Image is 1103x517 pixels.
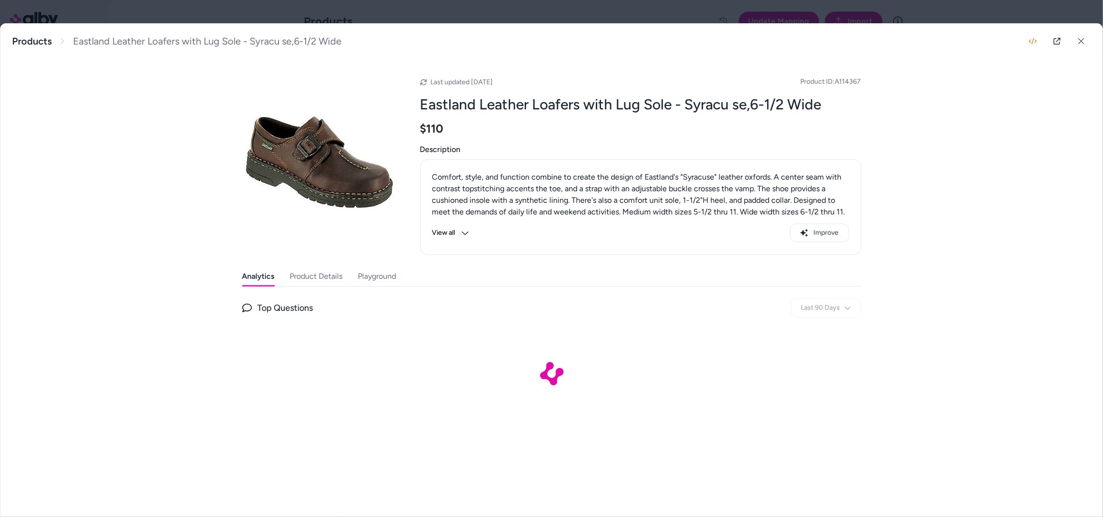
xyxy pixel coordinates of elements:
[790,224,849,242] button: Improve
[420,122,444,136] span: $110
[290,267,343,286] button: Product Details
[73,35,341,47] span: Eastland Leather Loafers with Lug Sole - Syracu se,6-1/2 Wide
[12,35,52,47] a: Products
[358,267,397,286] button: Playground
[242,267,275,286] button: Analytics
[432,171,849,229] p: Comfort, style, and function combine to create the design of Eastland's "Syracuse" leather oxford...
[12,35,341,47] nav: breadcrumb
[420,144,861,155] span: Description
[432,224,469,242] button: View all
[258,301,313,315] span: Top Questions
[242,70,397,225] img: a114367.001
[431,78,493,86] span: Last updated [DATE]
[420,95,861,114] h2: Eastland Leather Loafers with Lug Sole - Syracu se,6-1/2 Wide
[801,77,861,87] span: Product ID: A114367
